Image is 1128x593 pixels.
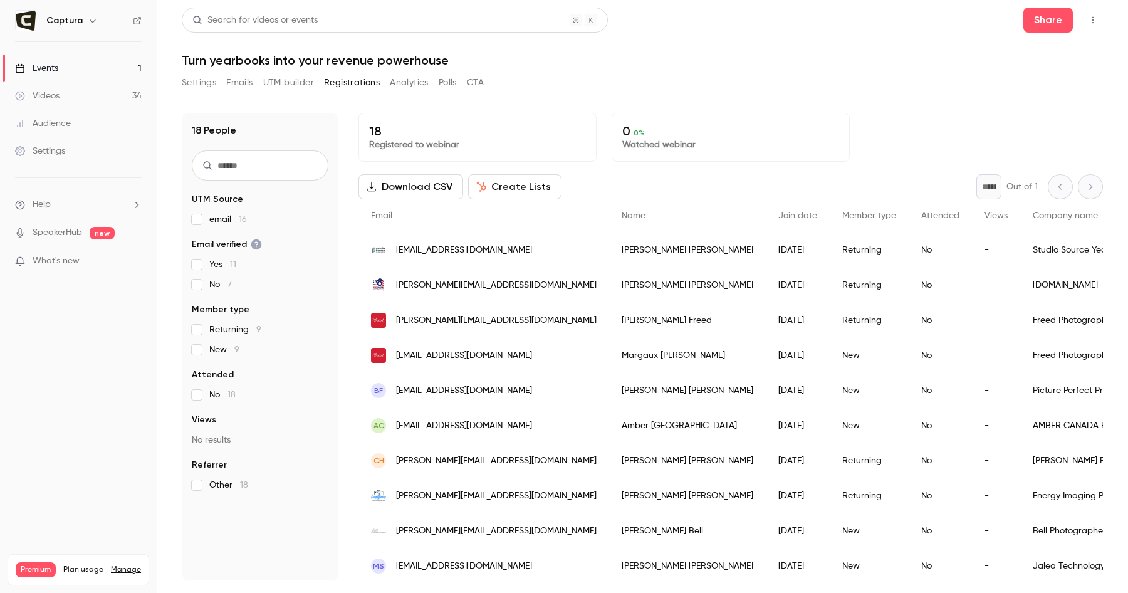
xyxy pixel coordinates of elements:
div: - [972,443,1020,478]
span: 11 [230,260,236,269]
span: CH [373,455,384,466]
div: - [972,513,1020,548]
div: [PERSON_NAME] [PERSON_NAME] [609,233,766,268]
a: SpeakerHub [33,226,82,239]
div: No [909,373,972,408]
div: [PERSON_NAME] [PERSON_NAME] [609,548,766,584]
span: [EMAIL_ADDRESS][DOMAIN_NAME] [396,560,532,573]
img: bellphoto.com [371,523,386,538]
span: 16 [239,215,247,224]
span: Plan usage [63,565,103,575]
div: New [830,513,909,548]
span: Email verified [192,238,262,251]
button: Settings [182,73,216,93]
div: [PERSON_NAME] [PERSON_NAME] [609,478,766,513]
div: [DATE] [766,338,830,373]
div: [PERSON_NAME] Freed [609,303,766,338]
div: New [830,373,909,408]
img: studiosourceyearbooks.com [371,243,386,258]
p: No results [192,434,328,446]
div: Margaux [PERSON_NAME] [609,338,766,373]
p: 18 [369,123,586,139]
div: No [909,268,972,303]
img: freedphoto.com [371,348,386,363]
span: Attended [921,211,959,220]
h1: Turn yearbooks into your revenue powerhouse [182,53,1103,68]
p: Watched webinar [622,139,839,151]
span: Views [984,211,1008,220]
div: Returning [830,443,909,478]
div: Returning [830,478,909,513]
div: [DATE] [766,478,830,513]
span: email [209,213,247,226]
div: Videos [15,90,60,102]
span: Yes [209,258,236,271]
span: [PERSON_NAME][EMAIL_ADDRESS][DOMAIN_NAME] [396,490,597,503]
button: UTM builder [263,73,314,93]
span: BF [374,385,383,396]
div: [DATE] [766,443,830,478]
div: Amber [GEOGRAPHIC_DATA] [609,408,766,443]
div: No [909,548,972,584]
div: No [909,478,972,513]
button: Create Lists [468,174,561,199]
div: [PERSON_NAME] [PERSON_NAME] [609,373,766,408]
span: new [90,227,115,239]
div: [DATE] [766,548,830,584]
span: Returning [209,323,261,336]
div: No [909,338,972,373]
div: [PERSON_NAME] [PERSON_NAME] [609,268,766,303]
button: Download CSV [358,174,463,199]
div: - [972,268,1020,303]
a: Manage [111,565,141,575]
div: [PERSON_NAME] Bell [609,513,766,548]
span: 9 [234,345,239,354]
span: [EMAIL_ADDRESS][DOMAIN_NAME] [396,349,532,362]
div: Returning [830,233,909,268]
button: Registrations [324,73,380,93]
span: UTM Source [192,193,243,206]
p: Out of 1 [1006,181,1038,193]
span: MS [373,560,384,572]
div: New [830,338,909,373]
span: Attended [192,369,234,381]
img: energyimaging.net [371,490,386,502]
div: - [972,548,1020,584]
span: 18 [240,481,248,490]
div: [DATE] [766,408,830,443]
span: [EMAIL_ADDRESS][DOMAIN_NAME] [396,419,532,433]
div: [DATE] [766,268,830,303]
div: No [909,303,972,338]
span: AC [373,420,384,431]
div: No [909,513,972,548]
div: Settings [15,145,65,157]
span: Name [622,211,645,220]
div: Returning [830,268,909,303]
div: Returning [830,303,909,338]
span: New [209,344,239,356]
span: Member type [192,303,249,316]
button: CTA [467,73,484,93]
li: help-dropdown-opener [15,198,142,211]
div: No [909,443,972,478]
button: Polls [439,73,457,93]
iframe: Noticeable Trigger [127,256,142,267]
div: New [830,548,909,584]
div: Events [15,62,58,75]
button: Emails [226,73,253,93]
div: - [972,338,1020,373]
span: [PERSON_NAME][EMAIL_ADDRESS][DOMAIN_NAME] [396,279,597,292]
div: New [830,408,909,443]
span: Member type [842,211,896,220]
div: [PERSON_NAME] [PERSON_NAME] [609,443,766,478]
span: [EMAIL_ADDRESS][DOMAIN_NAME] [396,384,532,397]
div: - [972,478,1020,513]
span: Company name [1033,211,1098,220]
span: 18 [227,391,236,399]
span: 0 % [634,129,645,137]
div: Audience [15,117,71,130]
div: - [972,233,1020,268]
section: facet-groups [192,193,328,491]
span: No [209,389,236,401]
div: - [972,408,1020,443]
